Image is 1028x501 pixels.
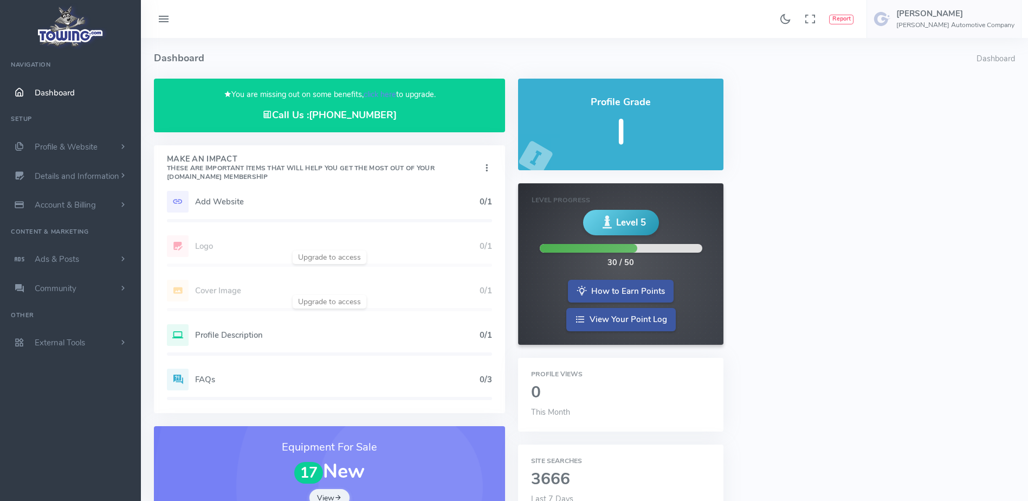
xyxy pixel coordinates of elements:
[167,164,435,181] small: These are important items that will help you get the most out of your [DOMAIN_NAME] Membership
[195,331,480,339] h5: Profile Description
[480,331,492,339] h5: 0/1
[294,462,324,484] span: 17
[568,280,674,303] a: How to Earn Points
[531,458,710,465] h6: Site Searches
[195,375,480,384] h5: FAQs
[35,142,98,152] span: Profile & Website
[154,38,977,79] h4: Dashboard
[35,200,96,210] span: Account & Billing
[34,3,107,49] img: logo
[874,10,891,28] img: user-image
[167,461,492,484] h1: New
[195,197,480,206] h5: Add Website
[566,308,676,331] a: View Your Point Log
[531,407,570,418] span: This Month
[35,171,119,182] span: Details and Information
[616,216,646,229] span: Level 5
[480,375,492,384] h5: 0/3
[35,254,79,265] span: Ads & Posts
[977,53,1015,65] li: Dashboard
[607,257,634,269] div: 30 / 50
[896,9,1014,18] h5: [PERSON_NAME]
[829,15,854,24] button: Report
[35,337,85,348] span: External Tools
[309,108,397,121] a: [PHONE_NUMBER]
[364,89,396,100] a: click here
[531,384,710,402] h2: 0
[532,197,710,204] h6: Level Progress
[35,87,75,98] span: Dashboard
[531,97,710,108] h4: Profile Grade
[167,110,492,121] h4: Call Us :
[167,439,492,455] h3: Equipment For Sale
[480,197,492,206] h5: 0/1
[896,22,1014,29] h6: [PERSON_NAME] Automotive Company
[531,113,710,152] h5: I
[35,283,76,294] span: Community
[167,155,481,181] h4: Make An Impact
[531,471,710,489] h2: 3666
[531,371,710,378] h6: Profile Views
[167,88,492,101] p: You are missing out on some benefits, to upgrade.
